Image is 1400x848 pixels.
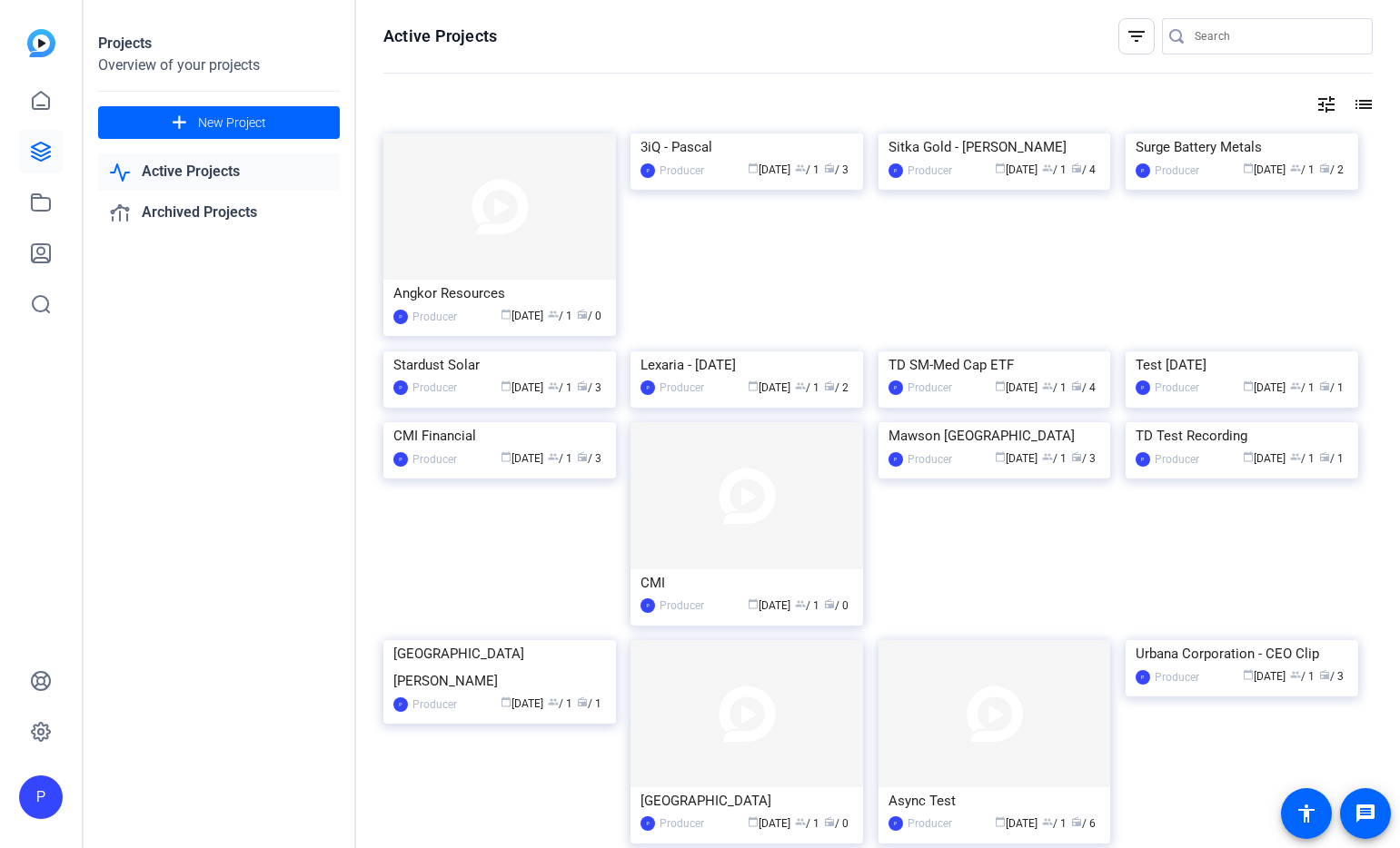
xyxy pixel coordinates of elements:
span: / 1 [548,381,572,394]
div: P [1136,380,1150,395]
span: / 4 [1071,163,1096,176]
span: / 1 [577,697,601,710]
span: [DATE] [501,697,543,710]
span: / 2 [824,381,849,394]
div: Producer [908,450,952,468]
div: Producer [1155,668,1199,686]
span: calendar_today [748,163,759,173]
span: group [1042,816,1053,827]
span: / 1 [795,381,819,394]
h1: Active Projects [383,25,497,47]
span: [DATE] [1243,381,1286,394]
span: calendar_today [748,380,759,391]
div: P [640,163,655,178]
span: / 3 [577,452,601,465]
div: Producer [660,597,704,615]
span: / 1 [1290,163,1315,176]
span: radio [1319,451,1330,462]
div: CMI [640,569,853,597]
span: radio [577,451,588,462]
div: P [393,310,408,324]
span: / 0 [824,599,849,612]
span: calendar_today [995,816,1006,827]
input: Search [1195,25,1358,47]
span: radio [1071,380,1082,391]
div: Async Test [889,787,1101,814]
span: calendar_today [501,309,511,320]
span: radio [577,309,588,320]
span: calendar_today [748,598,759,609]
div: Producer [1155,162,1199,180]
span: group [1290,163,1301,173]
div: Producer [412,695,457,714]
mat-icon: add [168,112,191,134]
mat-icon: accessibility [1296,803,1317,824]
span: [DATE] [748,381,790,394]
div: 3iQ - Pascal [640,133,853,161]
span: calendar_today [995,163,1006,173]
span: [DATE] [1243,670,1286,683]
div: Producer [660,162,704,180]
span: group [1042,163,1053,173]
span: radio [577,696,588,707]
span: / 1 [1042,452,1067,465]
img: blue-gradient.svg [27,29,55,57]
div: P [640,598,655,613]
span: calendar_today [1243,163,1254,173]
span: calendar_today [501,696,511,707]
span: radio [577,380,588,391]
div: P [889,380,903,395]
span: group [1290,669,1301,680]
span: New Project [198,113,266,133]
span: calendar_today [995,380,1006,391]
span: / 0 [577,310,601,322]
span: group [1042,380,1053,391]
div: Sitka Gold - [PERSON_NAME] [889,133,1101,161]
span: [DATE] [748,817,790,830]
div: Producer [412,379,457,397]
span: calendar_today [1243,451,1254,462]
div: CMI Financial [393,422,606,449]
span: calendar_today [748,816,759,827]
div: Test [DATE] [1136,351,1348,379]
div: P [640,816,655,831]
span: [DATE] [995,452,1038,465]
div: Urbana Corporation - CEO Clip [1136,640,1348,667]
div: P [393,697,408,712]
span: [DATE] [995,381,1038,394]
span: radio [1319,669,1330,680]
span: group [548,696,559,707]
a: Archived Projects [98,194,340,232]
div: P [393,452,408,467]
span: / 1 [548,452,572,465]
span: calendar_today [501,380,511,391]
a: Active Projects [98,153,340,191]
div: Producer [1155,379,1199,397]
div: P [1136,452,1150,467]
span: group [795,163,806,173]
mat-icon: tune [1316,94,1337,115]
span: / 3 [1319,670,1344,683]
span: calendar_today [1243,669,1254,680]
div: Producer [660,379,704,397]
span: group [795,598,806,609]
span: / 1 [1319,452,1344,465]
div: P [19,775,63,819]
span: radio [824,816,835,827]
div: P [889,163,903,178]
div: Producer [660,814,704,833]
div: P [640,380,655,395]
div: Surge Battery Metals [1136,133,1348,161]
div: P [393,380,408,395]
span: group [548,309,559,320]
span: / 1 [1042,817,1067,830]
span: radio [1071,816,1082,827]
span: / 4 [1071,381,1096,394]
div: [GEOGRAPHIC_DATA] [640,787,853,814]
span: / 1 [1290,452,1315,465]
span: / 3 [577,381,601,394]
span: / 1 [548,697,572,710]
div: [GEOGRAPHIC_DATA][PERSON_NAME] [393,640,606,695]
span: calendar_today [501,451,511,462]
span: / 0 [824,817,849,830]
